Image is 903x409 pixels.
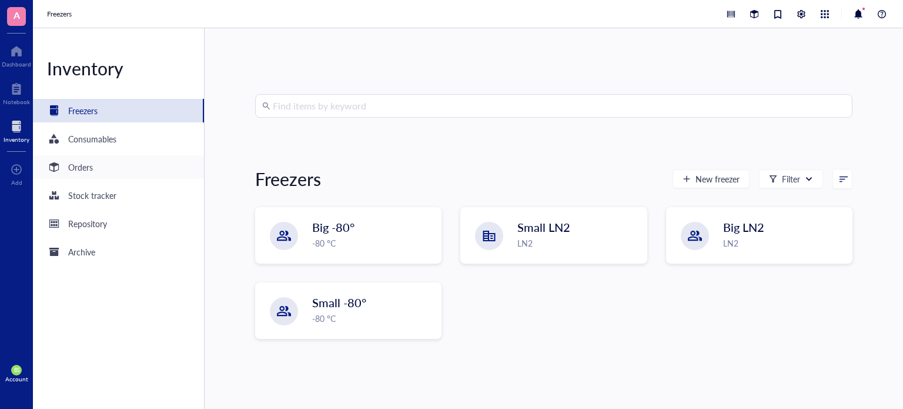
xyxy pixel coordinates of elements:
div: Freezers [68,104,98,117]
a: Orders [33,155,204,179]
div: -80 °C [312,237,434,250]
span: A [14,8,20,22]
span: Small LN2 [517,219,570,235]
div: Repository [68,217,107,230]
div: Account [5,375,28,383]
div: Freezers [255,167,321,191]
div: Orders [68,161,93,174]
a: Stock tracker [33,184,204,207]
div: -80 °C [312,312,434,325]
span: Big -80° [312,219,354,235]
div: LN2 [723,237,845,250]
button: New freezer [673,169,750,188]
a: Consumables [33,127,204,151]
div: Notebook [3,98,30,105]
div: Filter [782,172,800,185]
div: Add [11,179,22,186]
a: Archive [33,240,204,264]
div: Inventory [33,56,204,80]
a: Freezers [33,99,204,122]
div: Consumables [68,132,116,145]
a: Inventory [4,117,29,143]
span: Small -80° [312,294,366,311]
div: Dashboard [2,61,31,68]
a: Repository [33,212,204,235]
a: Freezers [47,8,74,20]
div: Stock tracker [68,189,116,202]
span: BS [14,367,19,373]
span: Big LN2 [723,219,764,235]
span: New freezer [695,174,740,184]
div: Inventory [4,136,29,143]
div: LN2 [517,237,639,250]
a: Dashboard [2,42,31,68]
a: Notebook [3,79,30,105]
div: Archive [68,245,95,258]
